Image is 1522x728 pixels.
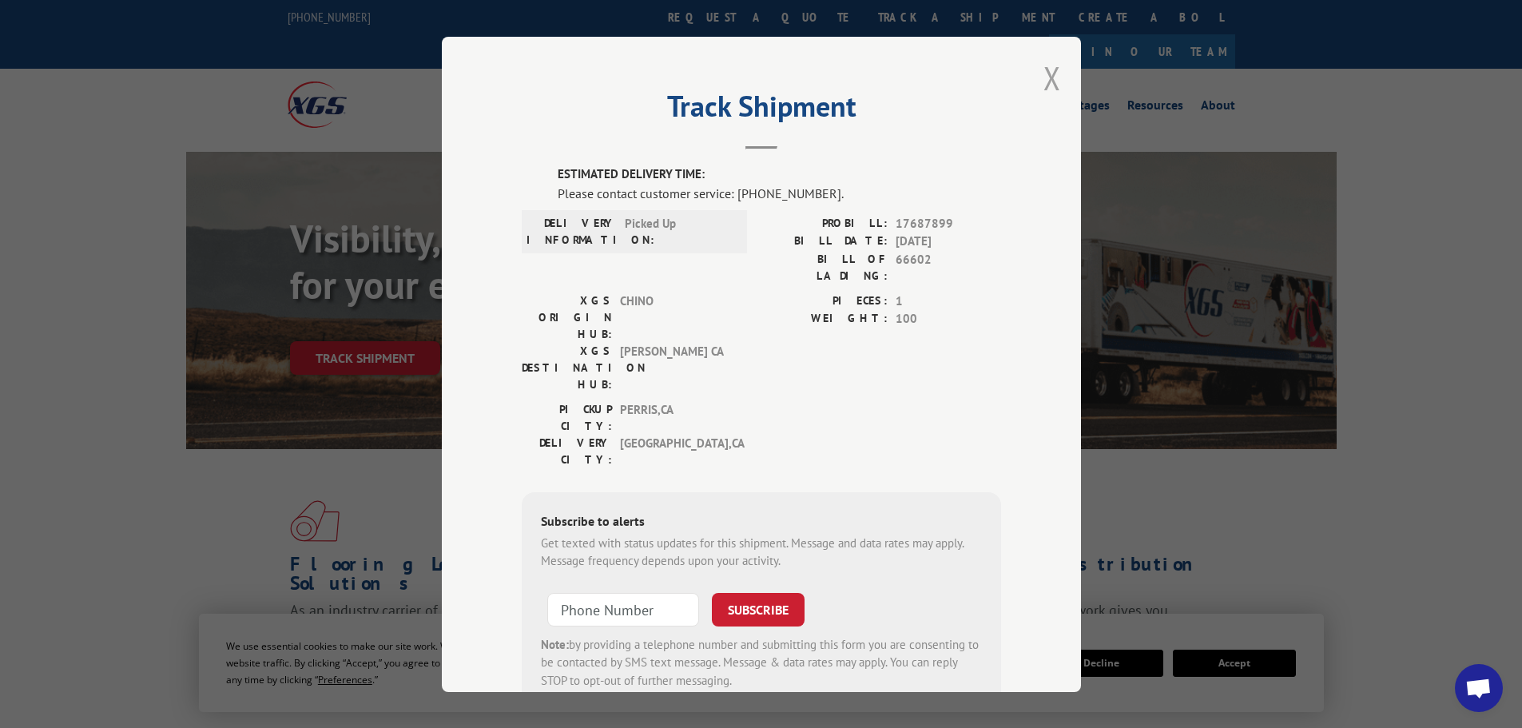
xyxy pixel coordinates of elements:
[1043,57,1061,99] button: Close modal
[761,292,888,310] label: PIECES:
[620,342,728,392] span: [PERSON_NAME] CA
[522,400,612,434] label: PICKUP CITY:
[896,233,1001,251] span: [DATE]
[896,292,1001,310] span: 1
[620,434,728,467] span: [GEOGRAPHIC_DATA] , CA
[541,534,982,570] div: Get texted with status updates for this shipment. Message and data rates may apply. Message frequ...
[620,400,728,434] span: PERRIS , CA
[761,214,888,233] label: PROBILL:
[522,342,612,392] label: XGS DESTINATION HUB:
[761,250,888,284] label: BILL OF LADING:
[527,214,617,248] label: DELIVERY INFORMATION:
[761,310,888,328] label: WEIGHT:
[625,214,733,248] span: Picked Up
[547,592,699,626] input: Phone Number
[896,250,1001,284] span: 66602
[712,592,805,626] button: SUBSCRIBE
[761,233,888,251] label: BILL DATE:
[522,292,612,342] label: XGS ORIGIN HUB:
[896,214,1001,233] span: 17687899
[558,165,1001,184] label: ESTIMATED DELIVERY TIME:
[541,635,982,690] div: by providing a telephone number and submitting this form you are consenting to be contacted by SM...
[522,434,612,467] label: DELIVERY CITY:
[620,292,728,342] span: CHINO
[1455,664,1503,712] div: Open chat
[896,310,1001,328] span: 100
[541,511,982,534] div: Subscribe to alerts
[558,183,1001,202] div: Please contact customer service: [PHONE_NUMBER].
[541,636,569,651] strong: Note:
[522,95,1001,125] h2: Track Shipment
